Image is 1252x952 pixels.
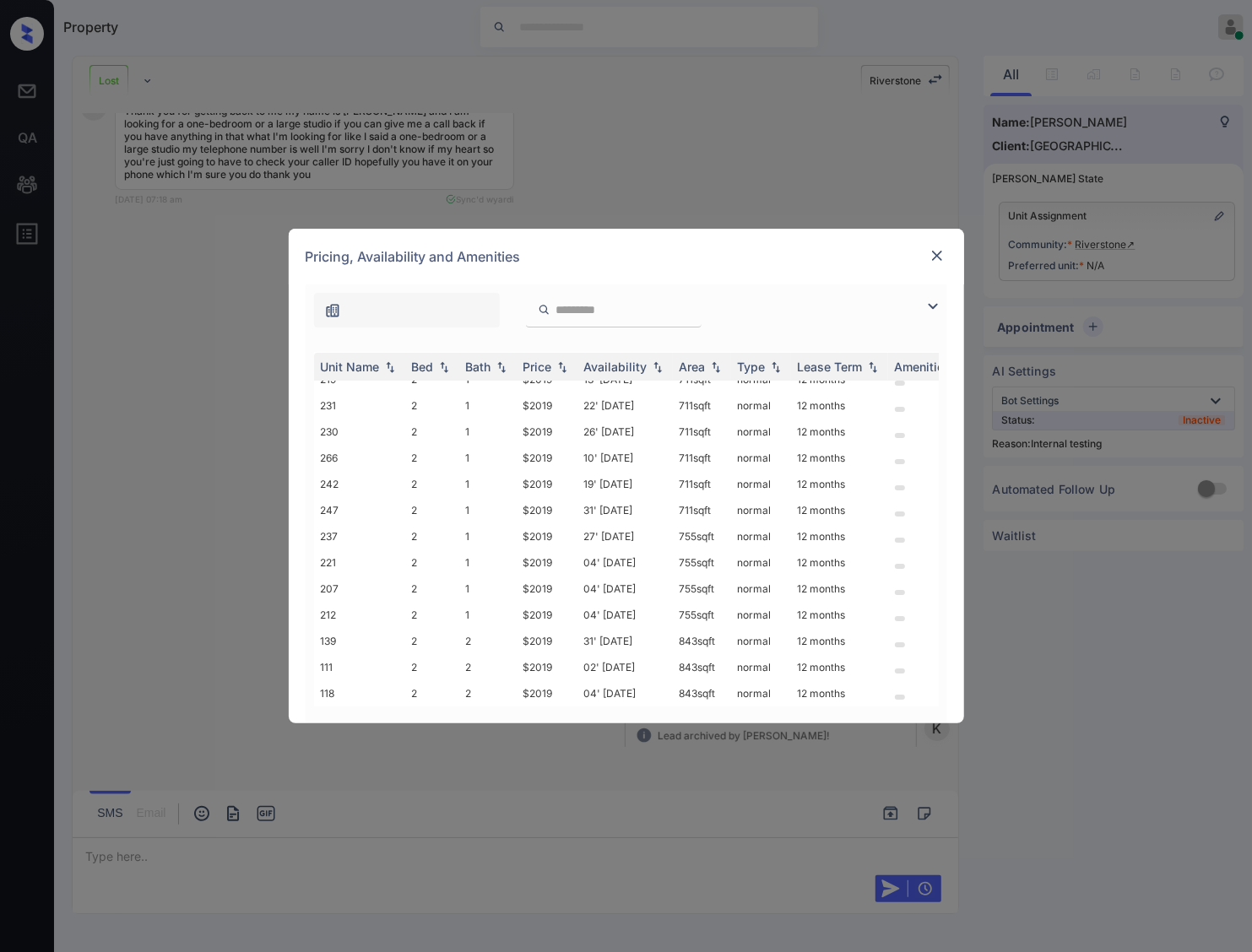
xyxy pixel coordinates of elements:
[791,602,888,628] td: 12 months
[459,549,517,576] td: 1
[459,576,517,602] td: 1
[731,392,791,419] td: normal
[673,549,731,576] td: 755 sqft
[314,392,405,419] td: 231
[577,576,673,602] td: 04' [DATE]
[577,419,673,445] td: 26' [DATE]
[791,549,888,576] td: 12 months
[731,471,791,497] td: normal
[731,576,791,602] td: normal
[577,680,673,706] td: 04' [DATE]
[314,419,405,445] td: 230
[673,392,731,419] td: 711 sqft
[791,680,888,706] td: 12 months
[731,602,791,628] td: normal
[517,523,577,549] td: $2019
[731,497,791,523] td: normal
[731,680,791,706] td: normal
[577,523,673,549] td: 27' [DATE]
[517,419,577,445] td: $2019
[673,497,731,523] td: 711 sqft
[673,445,731,471] td: 711 sqft
[314,628,405,654] td: 139
[798,360,863,374] div: Lease Term
[466,360,491,374] div: Bath
[459,523,517,549] td: 1
[405,654,459,680] td: 2
[517,471,577,497] td: $2019
[554,361,571,373] img: sorting
[791,576,888,602] td: 12 months
[314,680,405,706] td: 118
[517,602,577,628] td: $2019
[314,549,405,576] td: 221
[382,361,398,373] img: sorting
[459,392,517,419] td: 1
[791,445,888,471] td: 12 months
[864,361,881,373] img: sorting
[584,360,648,374] div: Availability
[459,628,517,654] td: 2
[405,602,459,628] td: 2
[791,497,888,523] td: 12 months
[673,654,731,680] td: 843 sqft
[405,549,459,576] td: 2
[673,576,731,602] td: 755 sqft
[517,392,577,419] td: $2019
[577,628,673,654] td: 31' [DATE]
[767,361,784,373] img: sorting
[459,602,517,628] td: 1
[577,497,673,523] td: 31' [DATE]
[791,392,888,419] td: 12 months
[577,392,673,419] td: 22' [DATE]
[314,523,405,549] td: 237
[791,628,888,654] td: 12 months
[517,654,577,680] td: $2019
[673,419,731,445] td: 711 sqft
[405,471,459,497] td: 2
[405,419,459,445] td: 2
[923,296,943,316] img: icon-zuma
[412,360,434,374] div: Bed
[405,628,459,654] td: 2
[314,654,405,680] td: 111
[791,471,888,497] td: 12 months
[738,360,766,374] div: Type
[405,445,459,471] td: 2
[517,680,577,706] td: $2019
[314,497,405,523] td: 247
[493,361,510,373] img: sorting
[459,471,517,497] td: 1
[436,361,453,373] img: sorting
[731,654,791,680] td: normal
[289,229,964,284] div: Pricing, Availability and Amenities
[577,654,673,680] td: 02' [DATE]
[731,445,791,471] td: normal
[538,302,550,317] img: icon-zuma
[517,549,577,576] td: $2019
[405,523,459,549] td: 2
[459,419,517,445] td: 1
[577,471,673,497] td: 19' [DATE]
[577,445,673,471] td: 10' [DATE]
[731,628,791,654] td: normal
[324,302,341,319] img: icon-zuma
[517,576,577,602] td: $2019
[314,576,405,602] td: 207
[405,576,459,602] td: 2
[673,523,731,549] td: 755 sqft
[673,602,731,628] td: 755 sqft
[577,602,673,628] td: 04' [DATE]
[314,445,405,471] td: 266
[405,680,459,706] td: 2
[673,680,731,706] td: 843 sqft
[321,360,380,374] div: Unit Name
[680,360,706,374] div: Area
[649,361,666,373] img: sorting
[523,360,552,374] div: Price
[673,628,731,654] td: 843 sqft
[577,549,673,576] td: 04' [DATE]
[314,471,405,497] td: 242
[459,445,517,471] td: 1
[517,497,577,523] td: $2019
